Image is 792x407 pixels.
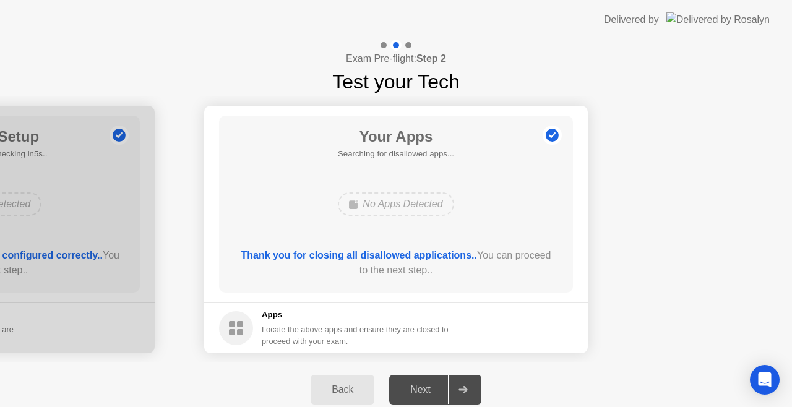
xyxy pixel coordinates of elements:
h5: Apps [262,309,449,321]
h5: Searching for disallowed apps... [338,148,454,160]
div: Next [393,384,448,395]
div: No Apps Detected [338,192,454,216]
div: You can proceed to the next step.. [237,248,556,278]
b: Thank you for closing all disallowed applications.. [241,250,477,260]
h1: Test your Tech [332,67,460,96]
h4: Exam Pre-flight: [346,51,446,66]
div: Locate the above apps and ensure they are closed to proceed with your exam. [262,323,449,347]
button: Back [311,375,374,405]
b: Step 2 [416,53,446,64]
img: Delivered by Rosalyn [666,12,770,27]
button: Next [389,375,481,405]
div: Back [314,384,371,395]
div: Delivered by [604,12,659,27]
div: Open Intercom Messenger [750,365,780,395]
h1: Your Apps [338,126,454,148]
